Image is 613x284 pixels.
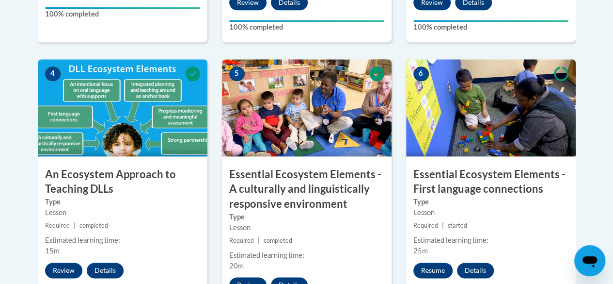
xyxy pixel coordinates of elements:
button: Resume [413,263,453,278]
iframe: Button to launch messaging window [574,245,605,276]
div: Estimated learning time: [229,250,384,261]
span: 25m [413,247,428,255]
h3: Essential Ecosystem Elements - A culturally and linguistically responsive environment [222,167,392,212]
div: Lesson [45,207,200,218]
span: | [442,222,444,229]
span: Required [229,237,254,244]
span: completed [264,237,292,244]
h3: Essential Ecosystem Elements - First language connections [406,167,576,197]
div: Lesson [229,222,384,233]
button: Details [87,263,124,278]
label: Type [413,197,568,207]
div: Lesson [413,207,568,218]
label: 100% completed [45,9,200,19]
img: Course Image [38,59,207,156]
label: 100% completed [229,22,384,33]
div: Your progress [413,20,568,22]
span: Required [413,222,438,229]
span: completed [79,222,108,229]
img: Course Image [406,59,576,156]
div: Your progress [45,7,200,9]
button: Details [457,263,494,278]
label: 100% completed [413,22,568,33]
button: Review [45,263,82,278]
span: | [258,237,260,244]
div: Your progress [229,20,384,22]
label: Type [229,212,384,222]
img: Course Image [222,59,392,156]
span: Required [45,222,70,229]
span: 15m [45,247,60,255]
span: 5 [229,67,245,81]
div: Estimated learning time: [45,235,200,246]
h3: An Ecosystem Approach to Teaching DLLs [38,167,207,197]
span: 4 [45,67,61,81]
label: Type [45,197,200,207]
span: 6 [413,67,429,81]
div: Estimated learning time: [413,235,568,246]
span: started [448,222,467,229]
span: | [74,222,76,229]
span: 20m [229,262,244,270]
